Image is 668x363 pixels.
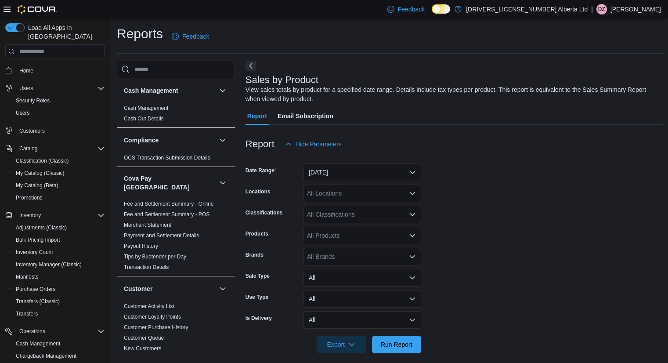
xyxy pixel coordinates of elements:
a: My Catalog (Beta) [12,180,62,191]
button: Compliance [124,136,216,145]
span: New Customers [124,345,161,352]
span: Feedback [398,5,425,14]
button: Transfers (Classic) [9,295,108,308]
span: Promotions [16,194,43,201]
span: Cash Management [124,105,168,112]
button: All [303,269,421,287]
button: Open list of options [409,190,416,197]
a: Classification (Classic) [12,156,72,166]
span: Inventory Manager (Classic) [16,261,82,268]
h3: Cash Management [124,86,178,95]
a: Feedback [168,28,213,45]
button: Home [2,64,108,76]
span: Run Report [381,340,412,349]
span: Home [16,65,105,76]
a: My Catalog (Classic) [12,168,68,178]
span: Adjustments (Classic) [12,222,105,233]
button: Open list of options [409,211,416,218]
span: Manifests [12,272,105,282]
a: Fee and Settlement Summary - Online [124,201,214,207]
button: Manifests [9,271,108,283]
a: Purchase Orders [12,284,59,294]
button: Security Roles [9,94,108,107]
a: Customer Loyalty Points [124,314,181,320]
span: My Catalog (Classic) [16,170,65,177]
span: Transfers [16,310,38,317]
button: [DATE] [303,163,421,181]
a: Home [16,65,37,76]
span: Export [322,336,361,353]
span: Operations [16,326,105,337]
div: Cash Management [117,103,235,127]
button: All [303,311,421,329]
a: Customer Purchase History [124,324,188,330]
button: Inventory Count [9,246,108,258]
span: Inventory Manager (Classic) [12,259,105,270]
span: Fee and Settlement Summary - POS [124,211,209,218]
span: Payment and Settlement Details [124,232,199,239]
span: Load All Apps in [GEOGRAPHIC_DATA] [25,23,105,41]
button: Cova Pay [GEOGRAPHIC_DATA] [124,174,216,192]
a: Transaction Details [124,264,169,270]
button: Promotions [9,192,108,204]
p: [PERSON_NAME] [610,4,661,15]
div: Customer [117,301,235,357]
a: Customer Activity List [124,303,174,309]
label: Sale Type [246,272,270,280]
a: Security Roles [12,95,53,106]
p: | [591,4,593,15]
button: Cash Management [217,85,228,96]
span: Fee and Settlement Summary - Online [124,200,214,207]
span: Email Subscription [278,107,333,125]
button: All [303,290,421,308]
span: Transfers (Classic) [16,298,60,305]
img: Cova [18,5,57,14]
h3: Customer [124,284,152,293]
h1: Reports [117,25,163,43]
button: Bulk Pricing Import [9,234,108,246]
button: Operations [2,325,108,338]
a: Manifests [12,272,42,282]
span: Tips by Budtender per Day [124,253,186,260]
span: Customer Queue [124,334,164,341]
span: Customer Purchase History [124,324,188,331]
button: Catalog [2,142,108,155]
span: Classification (Classic) [12,156,105,166]
span: Report [247,107,267,125]
button: Open list of options [409,232,416,239]
button: Customer [217,283,228,294]
p: [DRIVERS_LICENSE_NUMBER] Alberta Ltd [466,4,588,15]
button: Open list of options [409,253,416,260]
span: Cash Management [12,338,105,349]
div: Doug Zimmerman [596,4,607,15]
button: Compliance [217,135,228,145]
span: Feedback [182,32,209,41]
span: Bulk Pricing Import [16,236,60,243]
button: My Catalog (Beta) [9,179,108,192]
a: Customers [16,126,48,136]
span: My Catalog (Beta) [16,182,58,189]
button: Customer [124,284,216,293]
span: Inventory Count [12,247,105,258]
span: DZ [598,4,605,15]
button: Cova Pay [GEOGRAPHIC_DATA] [217,178,228,188]
a: Transfers (Classic) [12,296,63,307]
a: Payout History [124,243,158,249]
button: Hide Parameters [282,135,345,153]
a: Cash Management [124,105,168,111]
button: My Catalog (Classic) [9,167,108,179]
span: Adjustments (Classic) [16,224,67,231]
span: Classification (Classic) [16,157,69,164]
div: Compliance [117,152,235,167]
a: OCS Transaction Submission Details [124,155,210,161]
span: Manifests [16,273,38,280]
a: Tips by Budtender per Day [124,254,186,260]
span: Inventory [16,210,105,221]
button: Next [246,61,256,71]
span: Inventory Count [16,249,53,256]
span: Transaction Details [124,264,169,271]
button: Classification (Classic) [9,155,108,167]
label: Date Range [246,167,277,174]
